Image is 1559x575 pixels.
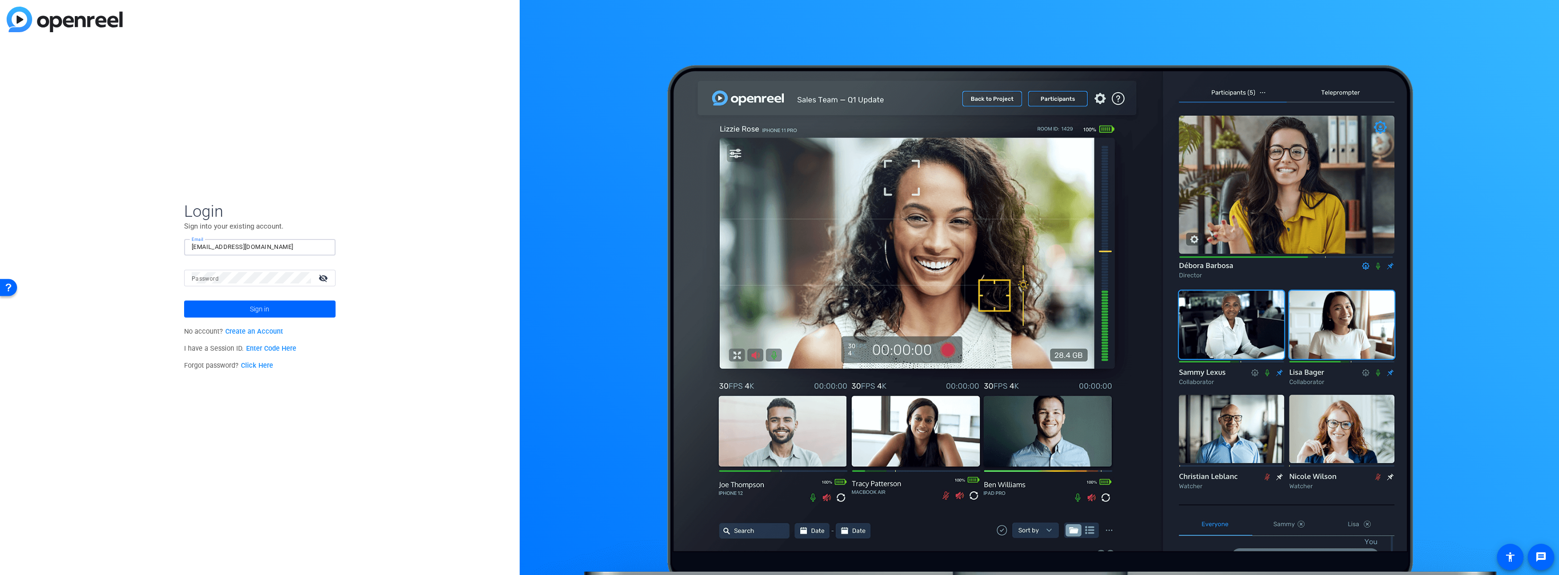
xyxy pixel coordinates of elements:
img: blue-gradient.svg [7,7,123,32]
a: Create an Account [225,327,283,336]
p: Sign into your existing account. [184,221,336,231]
a: Click Here [241,362,273,370]
span: No account? [184,327,283,336]
mat-label: Email [192,237,204,242]
mat-icon: message [1535,551,1547,563]
button: Sign in [184,301,336,318]
mat-label: Password [192,275,219,282]
input: Enter Email Address [192,241,328,253]
mat-icon: visibility_off [313,271,336,285]
span: Login [184,201,336,221]
mat-icon: accessibility [1505,551,1516,563]
span: I have a Session ID. [184,345,296,353]
a: Enter Code Here [246,345,296,353]
span: Forgot password? [184,362,273,370]
span: Sign in [250,297,269,321]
